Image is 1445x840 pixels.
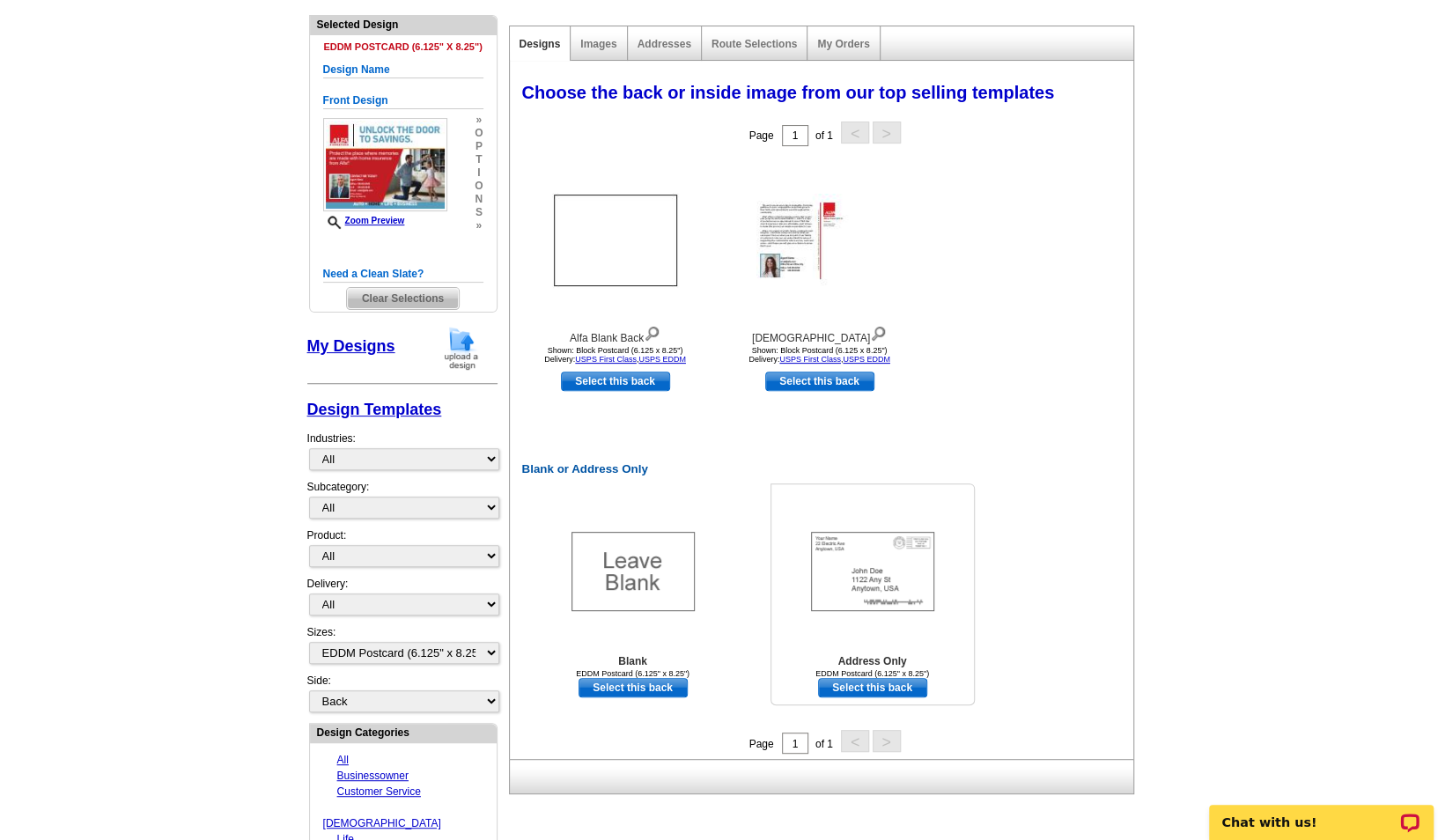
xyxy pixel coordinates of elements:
div: Shown: Block Postcard (6.125 x 8.25") Delivery: , [723,346,917,364]
button: < [841,730,869,752]
img: Church [756,194,883,287]
div: [DEMOGRAPHIC_DATA] [723,322,917,346]
span: n [475,193,483,206]
div: Selected Design [310,16,497,33]
img: Alfa Blank Back [552,193,679,288]
h2: Blank or Address Only [513,462,1137,476]
a: USPS First Class [575,355,637,364]
div: EDDM Postcard (6.125" x 8.25") [536,669,730,678]
button: > [873,730,901,752]
a: Images [580,38,616,50]
span: p [475,140,483,153]
img: upload-design [439,326,484,371]
a: Businessowner [337,770,409,782]
a: Zoom Preview [323,216,405,225]
img: Addresses Only [811,532,934,611]
a: USPS EDDM [843,355,890,364]
button: < [841,122,869,144]
h5: Design Name [323,62,483,78]
a: [DEMOGRAPHIC_DATA] [323,817,441,829]
img: ALFAGEBBF_Homeowner_ALL.jpg [323,118,448,211]
h4: EDDM Postcard (6.125" x 8.25") [323,41,483,53]
a: Design Templates [307,401,442,418]
span: t [475,153,483,166]
h5: Need a Clean Slate? [323,266,483,283]
span: i [475,166,483,180]
a: USPS First Class [779,355,841,364]
div: EDDM Postcard (6.125" x 8.25") [776,669,969,678]
button: > [873,122,901,144]
a: use this design [818,678,927,697]
a: All [337,754,349,766]
a: use this design [579,678,688,697]
div: Design Categories [310,724,497,741]
a: Addresses [638,38,691,50]
span: Page [748,129,773,142]
a: USPS EDDM [638,355,686,364]
a: use this design [561,372,670,391]
a: My Orders [817,38,869,50]
b: Address Only [837,655,906,667]
span: o [475,127,483,140]
a: Route Selections [711,38,797,50]
img: Blank Template [571,532,695,611]
img: view design details [644,322,660,342]
span: o [475,180,483,193]
span: Page [748,738,773,750]
div: Shown: Block Postcard (6.125 x 8.25") Delivery: , [519,346,712,364]
span: s [475,206,483,219]
b: Blank [618,655,647,667]
a: use this design [765,372,874,391]
div: Sizes: [307,624,498,673]
span: Choose the back or inside image from our top selling templates [522,83,1055,102]
span: » [475,219,483,232]
a: Customer Service [337,785,421,798]
a: My Designs [307,337,395,355]
div: Side: [307,673,498,714]
a: Designs [520,38,561,50]
span: Clear Selections [347,288,459,309]
div: Product: [307,527,498,576]
span: » [475,114,483,127]
div: Industries: [307,422,498,479]
iframe: LiveChat chat widget [1198,785,1445,840]
img: view design details [870,322,887,342]
div: Alfa Blank Back [519,322,712,346]
span: of 1 [815,129,833,142]
span: of 1 [815,738,833,750]
div: Delivery: [307,576,498,624]
div: Subcategory: [307,479,498,527]
h5: Front Design [323,92,483,109]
